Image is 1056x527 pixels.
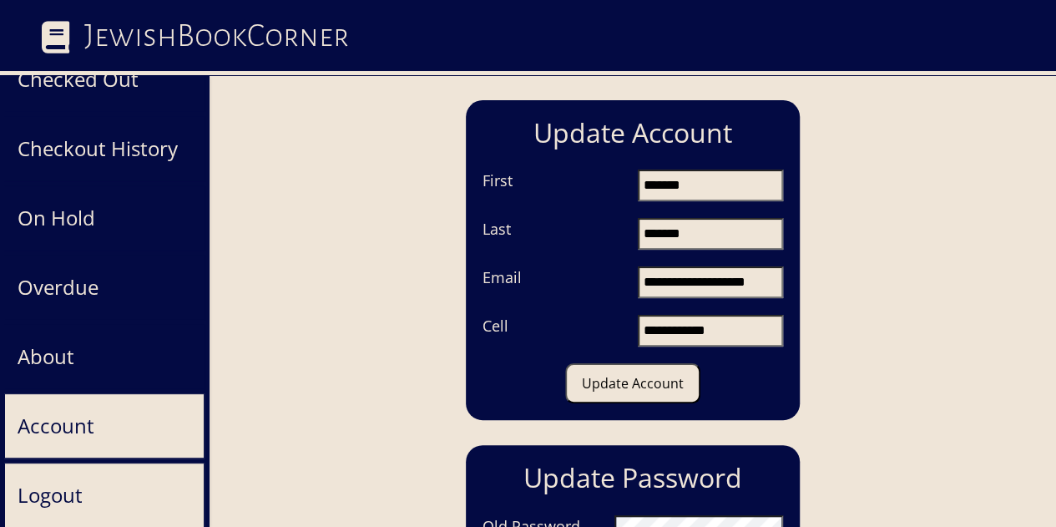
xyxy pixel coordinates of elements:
h2: Update Account [474,109,791,157]
label: Last [483,218,511,243]
label: Cell [483,315,508,340]
label: Email [483,266,522,291]
label: First [483,170,513,195]
h2: Update Password [474,454,791,502]
button: Update Account [565,363,700,403]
